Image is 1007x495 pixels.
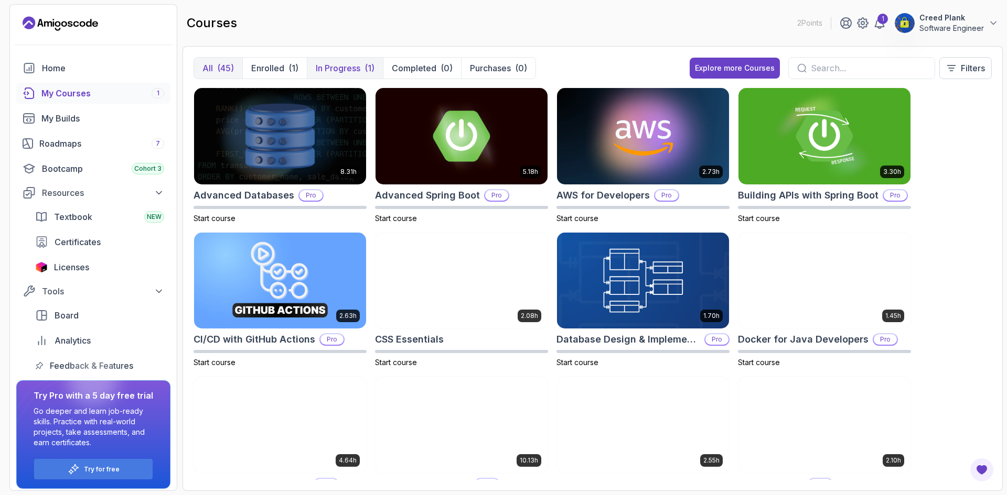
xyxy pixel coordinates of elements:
[738,477,804,491] h2: GitHub Toolkit
[339,312,357,320] p: 2.63h
[147,213,162,221] span: NEW
[655,190,678,201] p: Pro
[375,332,444,347] h2: CSS Essentials
[811,62,926,74] input: Search...
[874,334,897,345] p: Pro
[29,206,170,227] a: textbook
[703,456,720,465] p: 2.55h
[134,164,162,173] span: Cohort 3
[939,57,992,79] button: Filters
[194,332,315,347] h2: CI/CD with GitHub Actions
[556,188,650,203] h2: AWS for Developers
[23,15,98,32] a: Landing page
[35,262,48,272] img: jetbrains icon
[187,15,237,31] h2: courses
[376,233,548,329] img: CSS Essentials card
[299,190,323,201] p: Pro
[895,13,915,33] img: user profile image
[969,457,994,482] button: Open Feedback Button
[316,62,360,74] p: In Progress
[34,406,153,448] p: Go deeper and learn job-ready skills. Practice with real-world projects, take assessments, and ea...
[340,168,357,176] p: 8.31h
[375,214,417,223] span: Start course
[16,108,170,129] a: builds
[54,211,92,223] span: Textbook
[702,168,720,176] p: 2.73h
[42,62,164,74] div: Home
[288,62,298,74] div: (1)
[703,312,720,320] p: 1.70h
[873,17,886,29] a: 1
[705,334,729,345] p: Pro
[961,62,985,74] p: Filters
[34,458,153,480] button: Try for free
[194,188,294,203] h2: Advanced Databases
[156,139,160,148] span: 7
[885,312,901,320] p: 1.45h
[883,168,901,176] p: 3.30h
[556,477,681,491] h2: Git & GitHub Fundamentals
[376,88,548,184] img: Advanced Spring Boot card
[42,285,164,298] div: Tools
[520,456,538,465] p: 10.13h
[84,465,120,474] a: Try for free
[16,282,170,301] button: Tools
[54,261,89,273] span: Licenses
[42,162,164,175] div: Bootcamp
[29,257,170,278] a: licenses
[194,358,235,367] span: Start course
[16,133,170,154] a: roadmaps
[50,359,133,372] span: Feedback & Features
[738,377,910,473] img: GitHub Toolkit card
[557,377,729,473] img: Git & GitHub Fundamentals card
[194,58,242,79] button: All(45)
[690,58,780,79] a: Explore more Courses
[485,190,508,201] p: Pro
[157,89,159,97] span: 1
[194,377,366,473] img: Docker For Professionals card
[738,214,780,223] span: Start course
[315,479,338,489] p: Pro
[320,334,344,345] p: Pro
[202,62,213,74] p: All
[16,83,170,104] a: courses
[738,188,879,203] h2: Building APIs with Spring Boot
[695,63,775,73] div: Explore more Courses
[194,88,366,184] img: Advanced Databases card
[41,87,164,100] div: My Courses
[738,332,869,347] h2: Docker for Java Developers
[55,309,79,322] span: Board
[251,62,284,74] p: Enrolled
[521,312,538,320] p: 2.08h
[29,305,170,326] a: board
[375,477,470,491] h2: Git for Professionals
[307,58,383,79] button: In Progress(1)
[375,358,417,367] span: Start course
[556,332,700,347] h2: Database Design & Implementation
[884,190,907,201] p: Pro
[809,479,832,489] p: Pro
[194,214,235,223] span: Start course
[738,88,910,184] img: Building APIs with Spring Boot card
[16,58,170,79] a: home
[738,358,780,367] span: Start course
[461,58,535,79] button: Purchases(0)
[556,358,598,367] span: Start course
[194,233,366,329] img: CI/CD with GitHub Actions card
[339,456,357,465] p: 4.64h
[894,13,999,34] button: user profile imageCreed PlankSoftware Engineer
[39,137,164,150] div: Roadmaps
[29,232,170,252] a: certificates
[16,158,170,179] a: bootcamp
[42,186,164,199] div: Resources
[16,183,170,202] button: Resources
[194,477,309,491] h2: Docker For Professionals
[441,62,453,74] div: (0)
[738,233,910,329] img: Docker for Java Developers card
[515,62,527,74] div: (0)
[392,62,436,74] p: Completed
[523,168,538,176] p: 5.18h
[470,62,511,74] p: Purchases
[55,334,91,347] span: Analytics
